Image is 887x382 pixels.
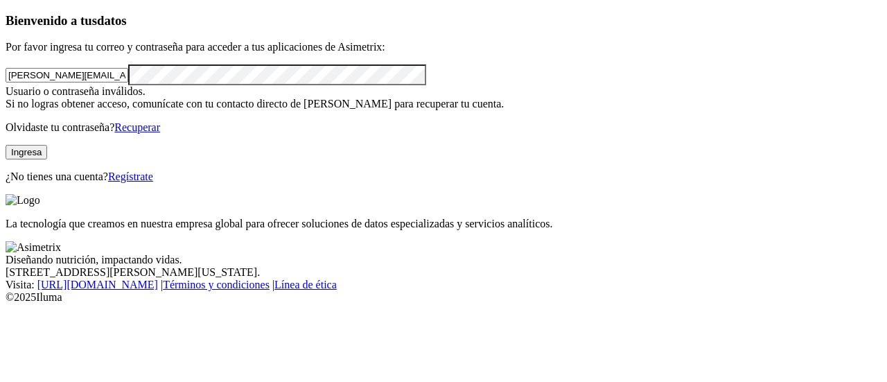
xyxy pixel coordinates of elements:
button: Ingresa [6,145,47,159]
h3: Bienvenido a tus [6,13,881,28]
p: Por favor ingresa tu correo y contraseña para acceder a tus aplicaciones de Asimetrix: [6,41,881,53]
a: Términos y condiciones [163,279,270,290]
a: Línea de ética [274,279,337,290]
div: Visita : | | [6,279,881,291]
p: Olvidaste tu contraseña? [6,121,881,134]
div: © 2025 Iluma [6,291,881,304]
input: Tu correo [6,68,128,83]
span: datos [97,13,127,28]
a: Recuperar [114,121,160,133]
p: La tecnología que creamos en nuestra empresa global para ofrecer soluciones de datos especializad... [6,218,881,230]
div: Diseñando nutrición, impactando vidas. [6,254,881,266]
a: Regístrate [108,171,153,182]
img: Asimetrix [6,241,61,254]
div: Usuario o contraseña inválidos. Si no logras obtener acceso, comunícate con tu contacto directo d... [6,85,881,110]
div: [STREET_ADDRESS][PERSON_NAME][US_STATE]. [6,266,881,279]
p: ¿No tienes una cuenta? [6,171,881,183]
img: Logo [6,194,40,207]
a: [URL][DOMAIN_NAME] [37,279,158,290]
